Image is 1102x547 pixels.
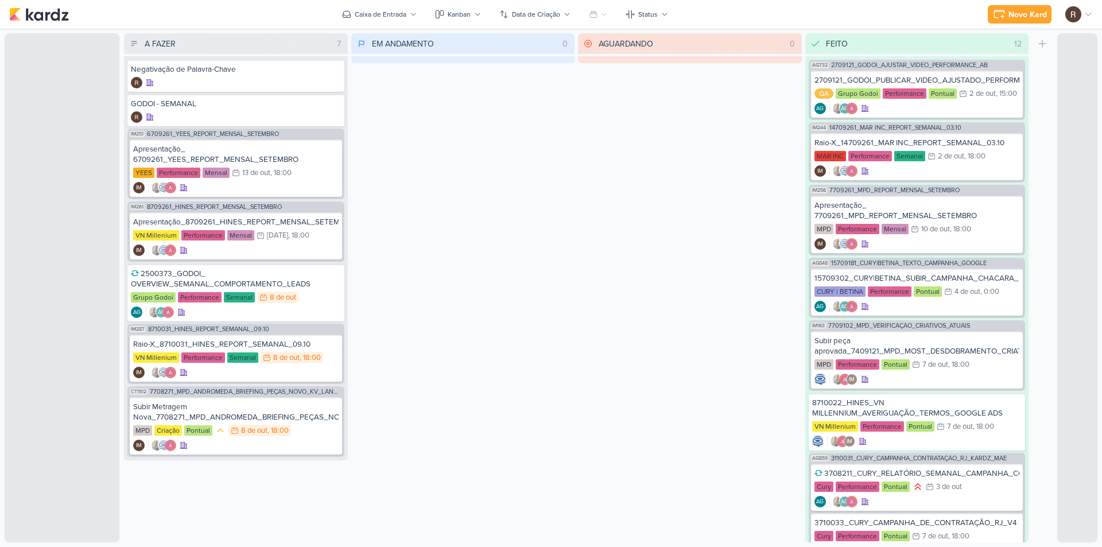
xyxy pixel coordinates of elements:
img: Alessandra Gomes [165,182,176,193]
img: Caroline Traven De Andrade [812,436,824,447]
div: Semanal [224,292,255,302]
span: IM256 [811,187,827,193]
div: VN Millenium [133,230,179,240]
span: IM287 [130,326,146,332]
div: Raio-X_8710031_HINES_REPORT_SEMANAL_09.10 [133,339,339,350]
div: Performance [157,168,200,178]
div: Apresentação_ 6709261_YEES_REPORT_MENSAL_SETEMBRO [133,144,339,165]
img: Iara Santos [832,374,844,385]
div: Prioridade Média [215,425,226,436]
img: Alessandra Gomes [165,367,176,378]
img: Caroline Traven De Andrade [158,245,169,256]
p: IM [817,169,823,174]
img: Rafael Dornelles [131,77,142,88]
div: Isabella Machado Guimarães [133,182,145,193]
div: [DATE] [267,232,288,239]
div: 2709121_GODOI_PUBLICAR_VIDEO_AJUSTADO_PERFORMANCE_AB [814,75,1020,86]
div: Colaboradores: Iara Santos, Caroline Traven De Andrade, Alessandra Gomes [829,238,857,250]
div: Performance [868,286,911,297]
img: Caroline Traven De Andrade [814,374,826,385]
div: Criador(a): Aline Gimenez Graciano [814,496,826,507]
div: Colaboradores: Iara Santos, Aline Gimenez Graciano, Alessandra Gomes [829,496,857,507]
div: Criador(a): Isabella Machado Guimarães [814,165,826,177]
img: Caroline Traven De Andrade [158,440,169,451]
img: kardz.app [9,7,69,21]
div: 8 de out [270,294,296,301]
div: Isabella Machado Guimarães [846,374,857,385]
p: IM [136,443,142,449]
div: 7 de out [922,361,948,368]
div: Criador(a): Isabella Machado Guimarães [133,182,145,193]
div: Cury [814,482,833,492]
div: Criador(a): Aline Gimenez Graciano [131,307,142,318]
div: Criação [154,425,182,436]
div: Criador(a): Aline Gimenez Graciano [814,301,826,312]
img: Iara Santos [151,245,162,256]
div: VN Millenium [812,421,858,432]
img: Alessandra Gomes [846,238,857,250]
div: Novo Kard [1008,9,1047,21]
img: Caroline Traven De Andrade [158,182,169,193]
div: 3 de out [936,483,962,491]
div: 0 [785,38,800,50]
img: Caroline Traven De Andrade [839,238,851,250]
div: Pontual [882,359,910,370]
div: QA [814,88,833,99]
span: 7709261_MPD_REPORT_MENSAL_SETEMBRO [829,187,960,193]
div: Performance [836,531,879,541]
img: Iara Santos [149,307,160,318]
div: Aline Gimenez Graciano [156,307,167,318]
div: MPD [814,359,833,370]
div: Colaboradores: Iara Santos, Caroline Traven De Andrade, Alessandra Gomes [829,165,857,177]
div: Criador(a): Isabella Machado Guimarães [133,245,145,256]
div: Semanal [894,151,925,161]
div: Isabella Machado Guimarães [133,367,145,378]
p: IM [136,185,142,191]
div: GODOI - SEMANAL [131,99,341,109]
img: Alessandra Gomes [165,245,176,256]
div: Aline Gimenez Graciano [814,496,826,507]
div: Colaboradores: Iara Santos, Alessandra Gomes, Isabella Machado Guimarães [827,436,855,447]
div: Apresentação_ 7709261_MPD_REPORT_MENSAL_SETEMBRO [814,200,1020,221]
div: 10 de out [921,226,950,233]
div: Performance [848,151,892,161]
span: IM261 [130,204,145,210]
div: , 18:00 [964,153,985,160]
div: Mensal [882,224,909,234]
img: Iara Santos [151,440,162,451]
div: Criador(a): Aline Gimenez Graciano [814,103,826,114]
p: IM [136,248,142,254]
div: Performance [836,224,879,234]
span: IM163 [811,323,826,329]
span: 8710031_HINES_REPORT_SEMANAL_09.10 [148,326,269,332]
div: Isabella Machado Guimarães [133,440,145,451]
div: Criador(a): Caroline Traven De Andrade [812,436,824,447]
div: Apresentação_8709261_HINES_REPORT_MENSAL_SETEMBRO [133,217,339,227]
div: Pontual [184,425,212,436]
div: YEES [133,168,154,178]
div: Performance [860,421,904,432]
div: Semanal [227,352,258,363]
p: AG [841,499,848,505]
div: Criador(a): Isabella Machado Guimarães [133,440,145,451]
div: 7 de out [922,533,948,540]
div: Pontual [882,482,910,492]
span: IM251 [130,131,145,137]
div: , 18:00 [270,169,292,177]
div: Aline Gimenez Graciano [814,301,826,312]
div: CURY | BETINA [814,286,866,297]
img: Iara Santos [832,496,844,507]
div: Colaboradores: Iara Santos, Alessandra Gomes, Isabella Machado Guimarães [829,374,857,385]
div: Subir peça aprovada_7409121_MPD_MOST_DESDOBRAMENTO_CRIATIVOS [814,336,1020,356]
div: Cury [814,531,833,541]
div: 0 [558,38,572,50]
p: IM [817,242,823,247]
div: Mensal [203,168,230,178]
img: Alessandra Gomes [839,374,851,385]
div: Aline Gimenez Graciano [814,103,826,114]
div: Criador(a): Isabella Machado Guimarães [814,238,826,250]
div: Performance [181,352,225,363]
div: Colaboradores: Iara Santos, Aline Gimenez Graciano, Alessandra Gomes [829,301,857,312]
img: Iara Santos [832,103,844,114]
div: Raio-X_14709261_MAR INC_REPORT_SEMANAL_03.10 [814,138,1020,148]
